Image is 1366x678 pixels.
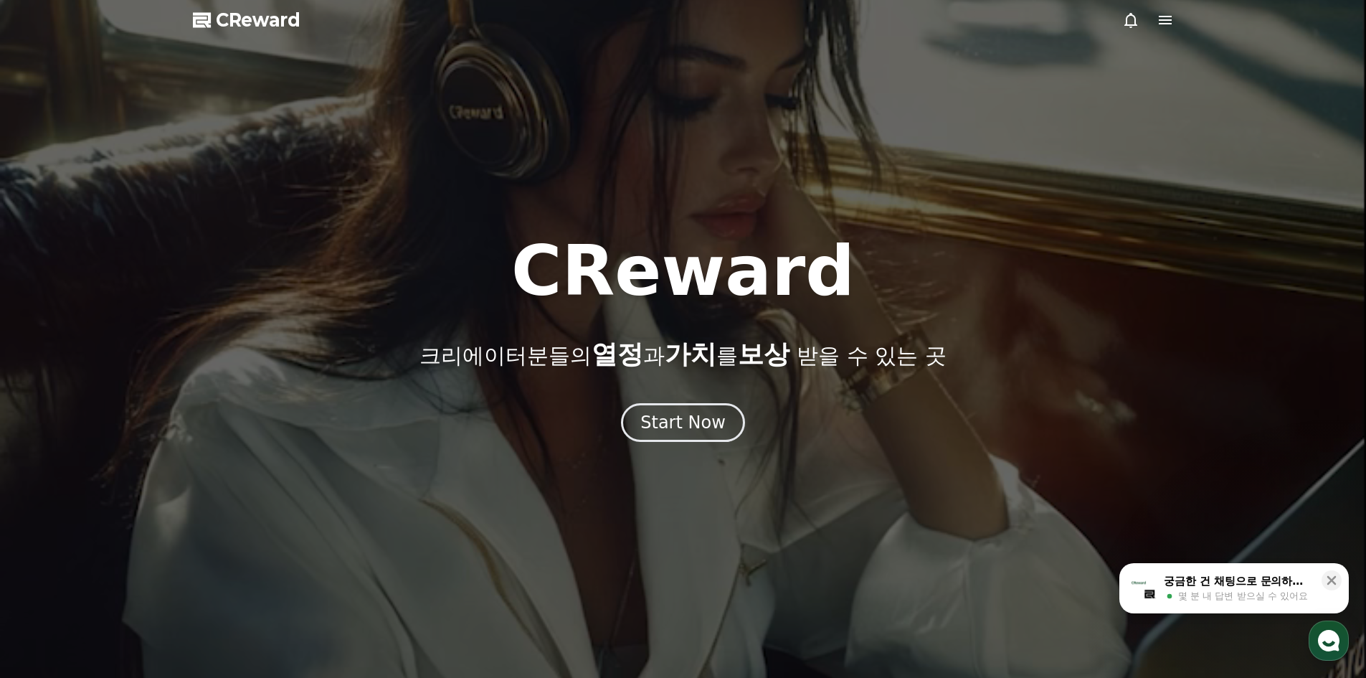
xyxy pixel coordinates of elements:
[738,339,789,369] span: 보상
[621,403,745,442] button: Start Now
[511,237,855,306] h1: CReward
[419,340,946,369] p: 크리에이터분들의 과 를 받을 수 있는 곳
[592,339,643,369] span: 열정
[193,9,300,32] a: CReward
[216,9,300,32] span: CReward
[665,339,716,369] span: 가치
[640,411,726,434] div: Start Now
[621,418,745,431] a: Start Now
